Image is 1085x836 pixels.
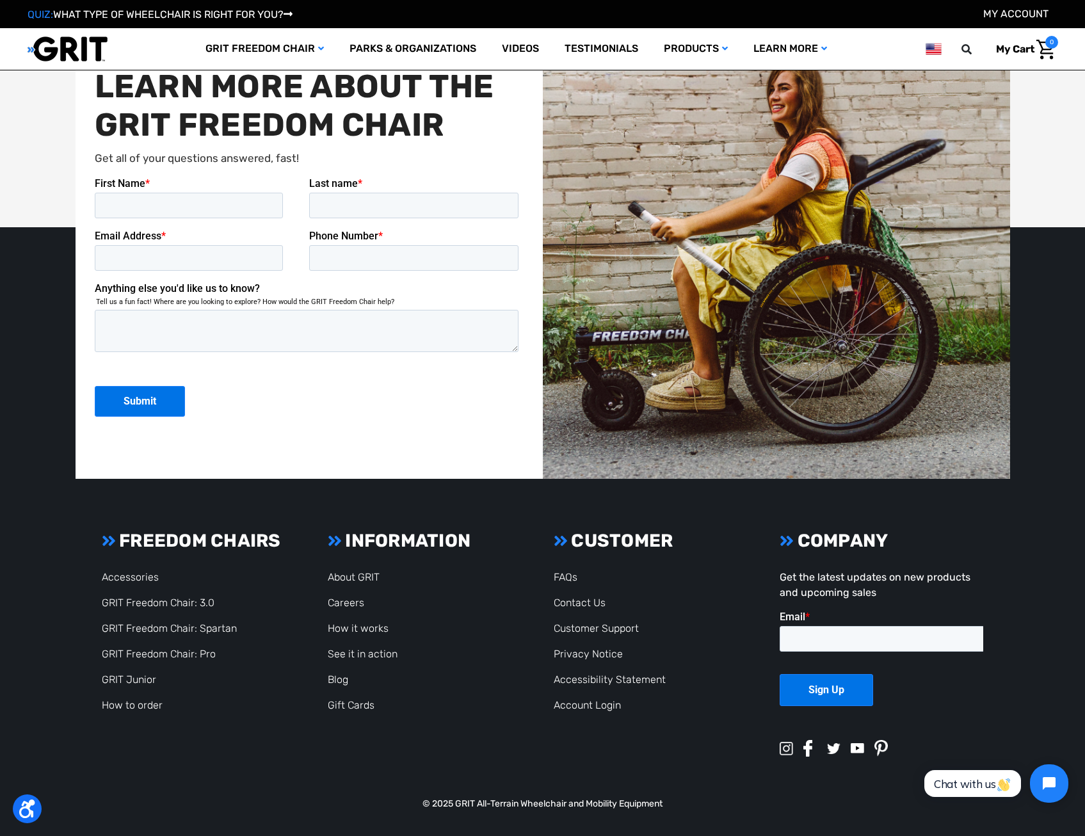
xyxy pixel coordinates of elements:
[874,740,888,757] img: pinterest
[554,530,757,552] h3: CUSTOMER
[552,28,651,70] a: Testimonials
[102,622,237,634] a: GRIT Freedom Chair: Spartan
[967,36,986,63] input: Search
[741,28,840,70] a: Learn More
[328,648,398,660] a: See it in action
[102,571,159,583] a: Accessories
[102,648,216,660] a: GRIT Freedom Chair: Pro
[328,622,389,634] a: How it works
[827,743,840,754] img: twitter
[554,597,606,609] a: Contact Us
[780,742,793,755] img: instagram
[28,8,53,20] span: QUIZ:
[554,673,666,686] a: Accessibility Statement
[996,43,1034,55] span: My Cart
[851,743,864,753] img: youtube
[1036,40,1055,60] img: Cart
[28,8,293,20] a: QUIZ:WHAT TYPE OF WHEELCHAIR IS RIGHT FOR YOU?
[95,177,524,439] iframe: Form 1
[803,740,813,757] img: facebook
[95,797,991,810] p: © 2025 GRIT All-Terrain Wheelchair and Mobility Equipment
[780,530,983,552] h3: COMPANY
[910,753,1079,814] iframe: Tidio Chat
[489,28,552,70] a: Videos
[102,597,214,609] a: GRIT Freedom Chair: 3.0
[328,673,348,686] a: Blog
[102,673,156,686] a: GRIT Junior
[554,699,621,711] a: Account Login
[95,150,524,167] p: Get all of your questions answered, fast!
[986,36,1058,63] a: Cart with 0 items
[651,28,741,70] a: Products
[28,36,108,62] img: GRIT All-Terrain Wheelchair and Mobility Equipment
[983,8,1049,20] a: Account
[328,530,531,552] h3: INFORMATION
[554,571,577,583] a: FAQs
[102,530,305,552] h3: FREEDOM CHAIRS
[193,28,337,70] a: GRIT Freedom Chair
[554,622,639,634] a: Customer Support
[328,597,364,609] a: Careers
[926,41,941,57] img: us.png
[337,28,489,70] a: Parks & Organizations
[1045,36,1058,49] span: 0
[102,699,163,711] a: How to order
[543,28,1010,479] img: power-of-movement2.png
[780,570,983,600] p: Get the latest updates on new products and upcoming sales
[328,571,380,583] a: About GRIT
[95,67,524,144] h2: LEARN MORE ABOUT THE GRIT FREEDOM CHAIR
[328,699,374,711] a: Gift Cards
[780,611,983,728] iframe: Form 0
[554,648,623,660] a: Privacy Notice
